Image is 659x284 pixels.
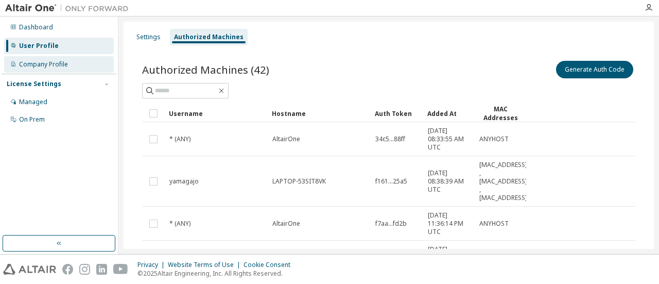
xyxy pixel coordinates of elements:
[137,269,297,278] p: © 2025 Altair Engineering, Inc. All Rights Reserved.
[169,105,264,122] div: Username
[272,105,367,122] div: Hostname
[19,23,53,31] div: Dashboard
[19,98,47,106] div: Managed
[479,161,527,202] span: [MAC_ADDRESS] , [MAC_ADDRESS] , [MAC_ADDRESS]
[375,177,407,186] span: f161...25a5
[428,169,470,194] span: [DATE] 08:38:39 AM UTC
[428,211,470,236] span: [DATE] 11:36:14 PM UTC
[142,62,269,77] span: Authorized Machines (42)
[7,80,61,88] div: License Settings
[244,261,297,269] div: Cookie Consent
[479,135,509,143] span: ANYHOST
[169,135,190,143] span: * (ANY)
[19,42,59,50] div: User Profile
[375,105,419,122] div: Auth Token
[96,264,107,275] img: linkedin.svg
[174,33,244,41] div: Authorized Machines
[479,220,509,228] span: ANYHOST
[113,264,128,275] img: youtube.svg
[79,264,90,275] img: instagram.svg
[428,245,470,270] span: [DATE] 11:36:14 PM UTC
[479,105,522,122] div: MAC Addresses
[272,177,326,186] span: LAPTOP-53SIT8VK
[556,61,633,78] button: Generate Auth Code
[375,220,407,228] span: f7aa...fd2b
[62,264,73,275] img: facebook.svg
[427,105,471,122] div: Added At
[19,60,68,69] div: Company Profile
[19,115,45,124] div: On Prem
[137,261,168,269] div: Privacy
[272,135,300,143] span: AltairOne
[5,3,134,13] img: Altair One
[375,135,405,143] span: 34c5...88ff
[168,261,244,269] div: Website Terms of Use
[169,177,199,186] span: yamagajo
[136,33,161,41] div: Settings
[428,127,470,152] span: [DATE] 08:33:55 AM UTC
[272,220,300,228] span: AltairOne
[169,220,190,228] span: * (ANY)
[3,264,56,275] img: altair_logo.svg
